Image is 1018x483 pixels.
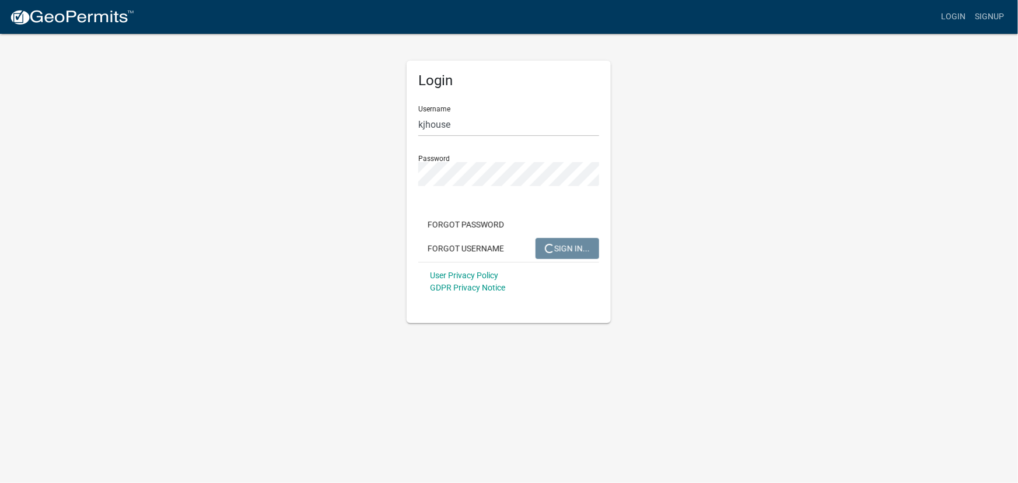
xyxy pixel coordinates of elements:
[936,6,970,28] a: Login
[430,271,498,280] a: User Privacy Policy
[970,6,1009,28] a: Signup
[536,238,599,259] button: SIGN IN...
[418,214,513,235] button: Forgot Password
[430,283,505,292] a: GDPR Privacy Notice
[418,238,513,259] button: Forgot Username
[545,243,590,253] span: SIGN IN...
[418,72,599,89] h5: Login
